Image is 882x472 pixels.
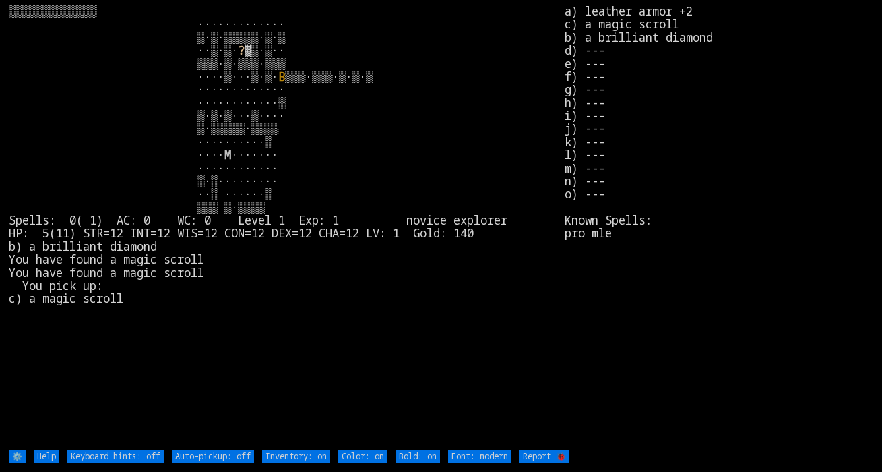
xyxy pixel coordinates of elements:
[262,450,330,463] input: Inventory: on
[448,450,511,463] input: Font: modern
[34,450,59,463] input: Help
[565,5,873,448] stats: a) leather armor +2 c) a magic scroll b) a brilliant diamond d) --- e) --- f) --- g) --- h) --- i...
[238,42,245,58] font: ?
[9,5,565,448] larn: ▒▒▒▒▒▒▒▒▒▒▒▒▒ ············· ▒·▒·▒▒▒▒▒·▒·▒ ··▒·▒· ▓▒·▒·· ▒▒▒·▒·▒▒▒·▒▒▒ ····▒···▒·▒· ▒▒▒·▒▒▒·▒·▒·▒ ...
[67,450,164,463] input: Keyboard hints: off
[396,450,440,463] input: Bold: on
[519,450,569,463] input: Report 🐞
[338,450,387,463] input: Color: on
[172,450,254,463] input: Auto-pickup: off
[9,450,26,463] input: ⚙️
[224,147,231,163] font: M
[278,69,285,84] font: B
